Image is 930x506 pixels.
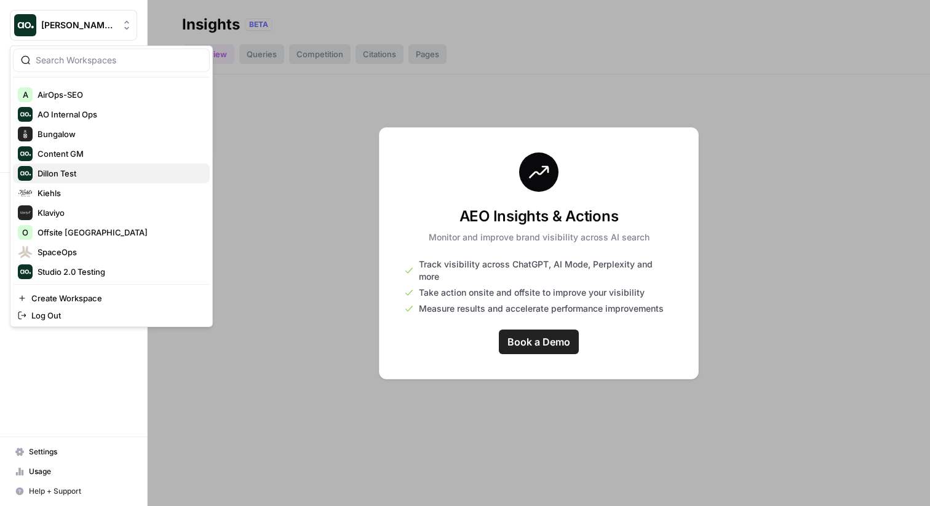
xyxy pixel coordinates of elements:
[10,442,137,462] a: Settings
[18,186,33,200] img: Kiehls Logo
[38,187,200,199] span: Kiehls
[36,54,202,66] input: Search Workspaces
[419,287,645,299] span: Take action onsite and offsite to improve your visibility
[38,128,200,140] span: Bungalow
[18,205,33,220] img: Klaviyo Logo
[507,334,570,349] span: Book a Demo
[29,466,132,477] span: Usage
[419,258,674,283] span: Track visibility across ChatGPT, AI Mode, Perplexity and more
[31,292,200,304] span: Create Workspace
[18,107,33,122] img: AO Internal Ops Logo
[18,146,33,161] img: Content GM Logo
[499,330,579,354] a: Book a Demo
[38,89,200,101] span: AirOps-SEO
[18,245,33,259] img: SpaceOps Logo
[14,14,36,36] img: Vicky Testing Logo
[18,264,33,279] img: Studio 2.0 Testing Logo
[38,226,200,239] span: Offsite [GEOGRAPHIC_DATA]
[29,486,132,497] span: Help + Support
[429,207,650,226] h3: AEO Insights & Actions
[38,108,200,121] span: AO Internal Ops
[23,89,28,101] span: A
[31,309,200,322] span: Log Out
[10,45,213,327] div: Workspace: Vicky Testing
[13,307,210,324] a: Log Out
[38,266,200,278] span: Studio 2.0 Testing
[22,226,28,239] span: O
[38,207,200,219] span: Klaviyo
[13,290,210,307] a: Create Workspace
[38,246,200,258] span: SpaceOps
[10,10,137,41] button: Workspace: Vicky Testing
[429,231,650,243] p: Monitor and improve brand visibility across AI search
[29,446,132,457] span: Settings
[419,302,664,315] span: Measure results and accelerate performance improvements
[18,127,33,141] img: Bungalow Logo
[10,481,137,501] button: Help + Support
[38,148,200,160] span: Content GM
[10,462,137,481] a: Usage
[41,19,116,31] span: [PERSON_NAME] Testing
[18,166,33,181] img: Dillon Test Logo
[38,167,200,180] span: Dillon Test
